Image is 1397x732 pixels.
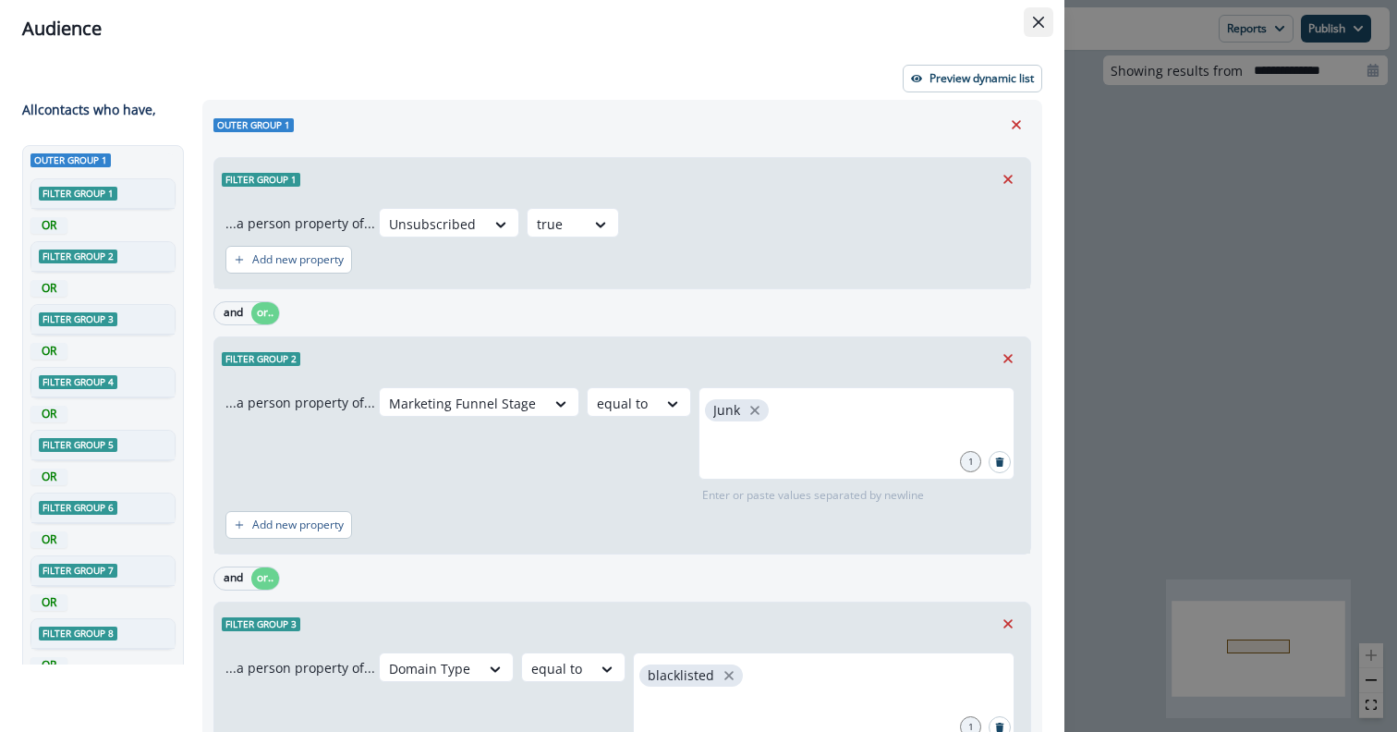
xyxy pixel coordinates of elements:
button: Remove [1002,111,1031,139]
button: Add new property [225,246,352,274]
p: OR [34,469,64,485]
p: OR [34,594,64,611]
p: ...a person property of... [225,213,375,233]
span: Filter group 1 [39,187,117,201]
p: OR [34,217,64,234]
span: Outer group 1 [213,118,294,132]
span: Filter group 8 [39,627,117,640]
span: Filter group 4 [39,375,117,389]
button: Preview dynamic list [903,65,1042,92]
p: OR [34,280,64,297]
span: Filter group 2 [222,352,300,366]
span: Filter group 6 [39,501,117,515]
span: Filter group 3 [222,617,300,631]
p: Add new property [252,518,344,531]
p: OR [34,406,64,422]
button: close [746,401,764,420]
p: ...a person property of... [225,393,375,412]
button: and [214,302,251,324]
p: blacklisted [648,668,714,684]
p: OR [34,531,64,548]
p: Preview dynamic list [929,72,1034,85]
p: Enter or paste values separated by newline [698,487,928,504]
button: Remove [993,610,1023,638]
p: ...a person property of... [225,658,375,677]
span: Filter group 5 [39,438,117,452]
div: 1 [960,451,981,472]
p: OR [34,657,64,674]
p: OR [34,343,64,360]
span: Filter group 7 [39,564,117,578]
button: close [720,666,738,685]
span: Filter group 2 [39,250,117,263]
span: Outer group 1 [30,153,111,167]
button: Add new property [225,511,352,539]
span: Filter group 1 [222,173,300,187]
button: Search [989,451,1011,473]
p: All contact s who have, [22,100,156,119]
p: Add new property [252,253,344,266]
button: and [214,567,251,590]
button: Remove [993,345,1023,372]
button: Remove [993,165,1023,193]
p: Junk [713,403,740,419]
button: or.. [251,302,279,324]
div: Audience [22,15,1042,43]
button: Close [1024,7,1053,37]
span: Filter group 3 [39,312,117,326]
button: or.. [251,567,279,590]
